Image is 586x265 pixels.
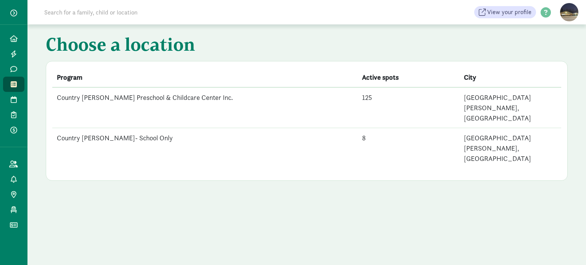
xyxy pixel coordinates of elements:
td: Country [PERSON_NAME]- School Only [52,128,357,169]
td: 125 [357,87,459,128]
a: View your profile [474,6,536,18]
input: Search for a family, child or location [40,5,254,20]
td: [GEOGRAPHIC_DATA][PERSON_NAME], [GEOGRAPHIC_DATA] [459,87,561,128]
td: 8 [357,128,459,169]
th: City [459,67,561,87]
th: Active spots [357,67,459,87]
iframe: Chat Widget [548,228,586,265]
h1: Choose a location [46,34,526,58]
span: View your profile [487,8,531,17]
td: Country [PERSON_NAME] Preschool & Childcare Center Inc. [52,87,357,128]
th: Program [52,67,357,87]
td: [GEOGRAPHIC_DATA][PERSON_NAME], [GEOGRAPHIC_DATA] [459,128,561,169]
